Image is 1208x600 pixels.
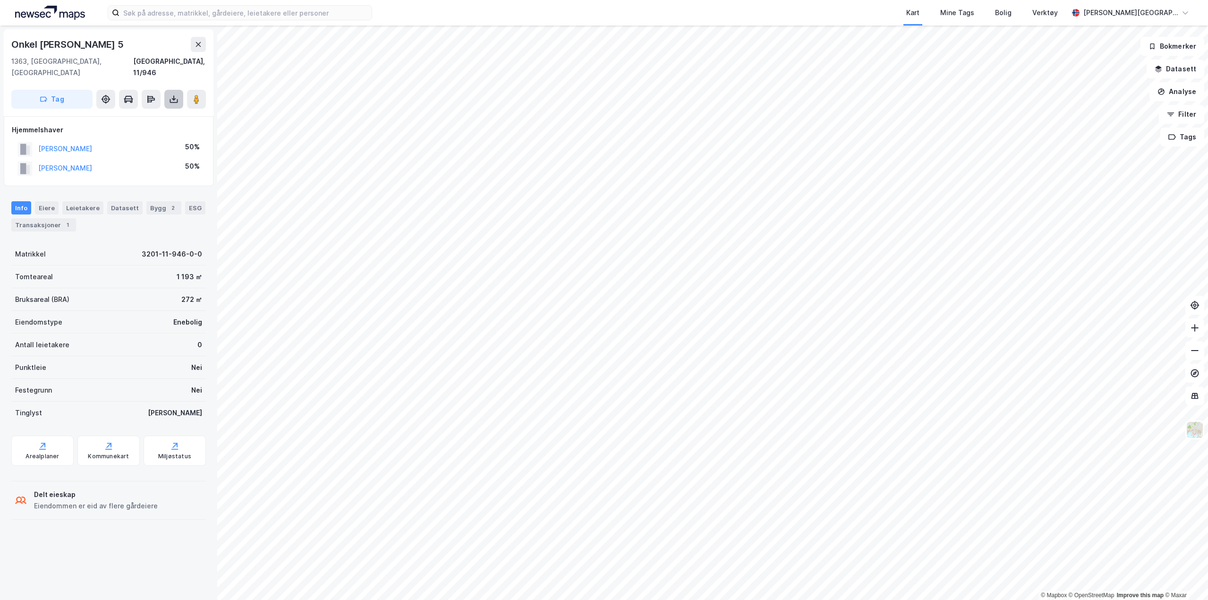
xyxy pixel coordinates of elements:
[1069,592,1114,599] a: OpenStreetMap
[191,362,202,373] div: Nei
[1161,555,1208,600] iframe: Chat Widget
[1140,37,1204,56] button: Bokmerker
[15,249,46,260] div: Matrikkel
[1149,82,1204,101] button: Analyse
[185,141,200,153] div: 50%
[35,201,59,214] div: Eiere
[995,7,1012,18] div: Bolig
[148,407,202,419] div: [PERSON_NAME]
[34,489,158,500] div: Delt eieskap
[185,161,200,172] div: 50%
[158,453,191,460] div: Miljøstatus
[940,7,974,18] div: Mine Tags
[34,500,158,512] div: Eiendommen er eid av flere gårdeiere
[26,453,59,460] div: Arealplaner
[12,124,205,136] div: Hjemmelshaver
[11,218,76,231] div: Transaksjoner
[177,271,202,283] div: 1 193 ㎡
[107,201,143,214] div: Datasett
[906,7,919,18] div: Kart
[15,385,52,396] div: Festegrunn
[173,317,202,328] div: Enebolig
[11,90,93,109] button: Tag
[1041,592,1067,599] a: Mapbox
[62,201,103,214] div: Leietakere
[15,362,46,373] div: Punktleie
[181,294,202,305] div: 272 ㎡
[197,339,202,351] div: 0
[185,201,205,214] div: ESG
[15,6,85,20] img: logo.a4113a55bc3d86da70a041830d287a7e.svg
[1186,421,1204,439] img: Z
[11,201,31,214] div: Info
[15,339,69,351] div: Antall leietakere
[119,6,372,20] input: Søk på adresse, matrikkel, gårdeiere, leietakere eller personer
[11,37,126,52] div: Onkel [PERSON_NAME] 5
[88,453,129,460] div: Kommunekart
[15,271,53,283] div: Tomteareal
[1159,105,1204,124] button: Filter
[15,317,62,328] div: Eiendomstype
[146,201,181,214] div: Bygg
[1160,128,1204,146] button: Tags
[142,249,202,260] div: 3201-11-946-0-0
[15,294,69,305] div: Bruksareal (BRA)
[1083,7,1178,18] div: [PERSON_NAME][GEOGRAPHIC_DATA]
[1147,60,1204,78] button: Datasett
[1117,592,1164,599] a: Improve this map
[168,203,178,213] div: 2
[1032,7,1058,18] div: Verktøy
[63,220,72,230] div: 1
[15,407,42,419] div: Tinglyst
[11,56,133,78] div: 1363, [GEOGRAPHIC_DATA], [GEOGRAPHIC_DATA]
[191,385,202,396] div: Nei
[133,56,206,78] div: [GEOGRAPHIC_DATA], 11/946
